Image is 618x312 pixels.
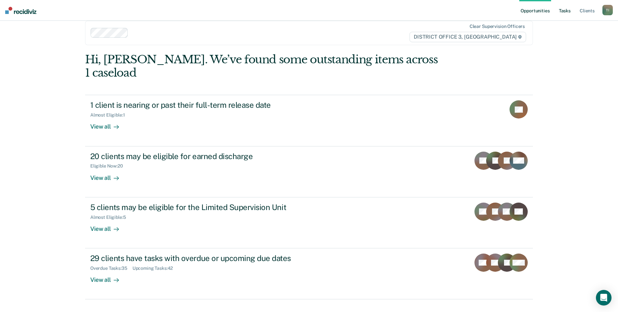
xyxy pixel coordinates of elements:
[85,53,443,80] div: Hi, [PERSON_NAME]. We’ve found some outstanding items across 1 caseload
[90,220,127,232] div: View all
[90,271,127,284] div: View all
[90,112,130,118] div: Almost Eligible : 1
[90,215,131,220] div: Almost Eligible : 5
[90,152,318,161] div: 20 clients may be eligible for earned discharge
[602,5,613,15] div: T I
[90,254,318,263] div: 29 clients have tasks with overdue or upcoming due dates
[132,266,178,271] div: Upcoming Tasks : 42
[596,290,612,306] div: Open Intercom Messenger
[90,118,127,131] div: View all
[410,32,526,42] span: DISTRICT OFFICE 3, [GEOGRAPHIC_DATA]
[5,7,36,14] img: Recidiviz
[470,24,525,29] div: Clear supervision officers
[90,266,132,271] div: Overdue Tasks : 35
[85,248,533,299] a: 29 clients have tasks with overdue or upcoming due datesOverdue Tasks:35Upcoming Tasks:42View all
[90,203,318,212] div: 5 clients may be eligible for the Limited Supervision Unit
[602,5,613,15] button: TI
[85,146,533,197] a: 20 clients may be eligible for earned dischargeEligible Now:20View all
[90,163,128,169] div: Eligible Now : 20
[85,95,533,146] a: 1 client is nearing or past their full-term release dateAlmost Eligible:1View all
[85,197,533,248] a: 5 clients may be eligible for the Limited Supervision UnitAlmost Eligible:5View all
[90,169,127,181] div: View all
[90,100,318,110] div: 1 client is nearing or past their full-term release date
